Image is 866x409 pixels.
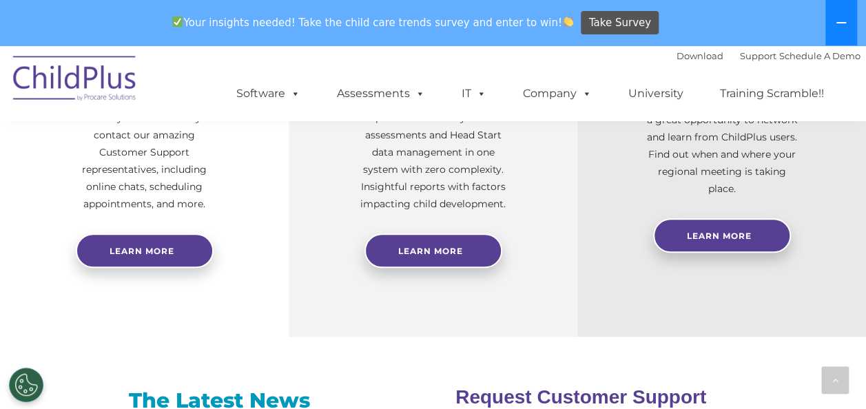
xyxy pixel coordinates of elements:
a: IT [448,80,500,107]
a: University [615,80,697,107]
a: Company [509,80,606,107]
img: ✅ [172,17,183,27]
span: Take Survey [589,11,651,35]
span: Last name [192,91,234,101]
p: Not using ChildPlus? These are a great opportunity to network and learn from ChildPlus users. Fin... [646,94,797,198]
button: Cookies Settings [9,368,43,402]
font: | [677,50,860,61]
a: Learn More [364,233,502,268]
iframe: Chat Widget [797,343,866,409]
a: Software [223,80,314,107]
a: Learn more [76,233,214,268]
img: 👏 [563,17,573,27]
img: ChildPlus by Procare Solutions [6,46,144,115]
p: Experience and analyze child assessments and Head Start data management in one system with zero c... [358,109,508,213]
p: Need help with ChildPlus? We offer many convenient ways to contact our amazing Customer Support r... [69,92,220,213]
span: Learn more [110,246,174,256]
a: Schedule A Demo [779,50,860,61]
a: Training Scramble!! [706,80,838,107]
span: Learn More [687,231,752,241]
a: Support [740,50,776,61]
a: Learn More [653,218,791,253]
span: Learn More [398,246,463,256]
a: Take Survey [581,11,659,35]
a: Download [677,50,723,61]
span: Phone number [192,147,250,158]
a: Assessments [323,80,439,107]
span: Your insights needed! Take the child care trends survey and enter to win! [167,9,579,36]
